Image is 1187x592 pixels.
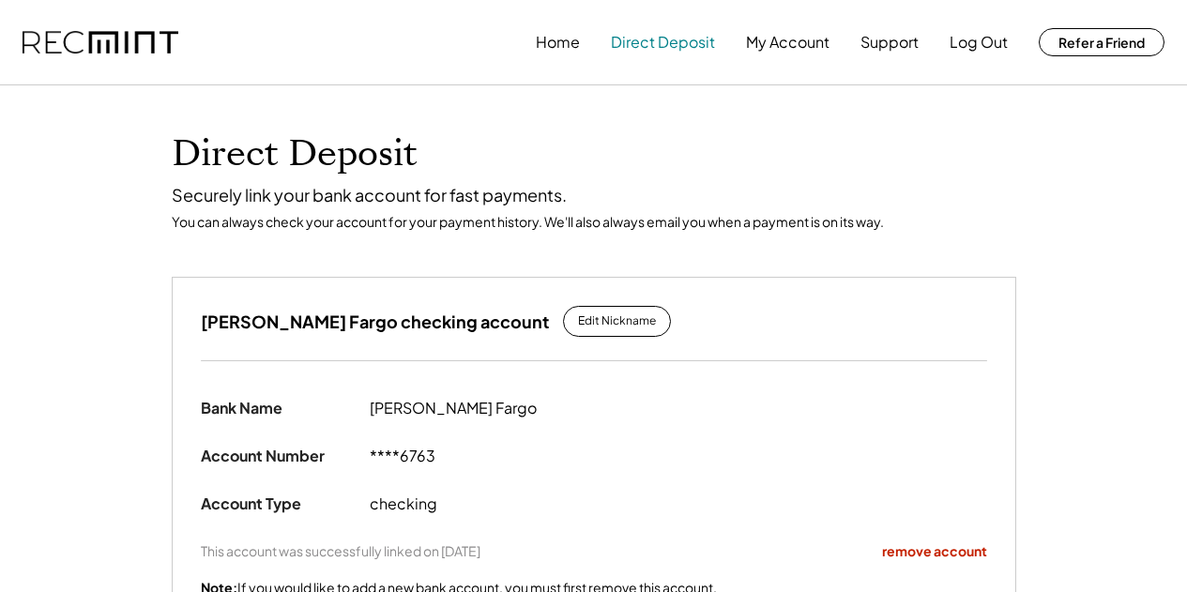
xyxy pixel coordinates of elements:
div: checking [370,494,595,514]
div: You can always check your account for your payment history. We'll also always email you when a pa... [172,213,1016,230]
button: Home [536,23,580,61]
button: My Account [746,23,829,61]
div: Securely link your bank account for fast payments. [172,184,1016,205]
div: Edit Nickname [578,313,656,329]
div: This account was successfully linked on [DATE] [201,542,480,559]
button: Direct Deposit [611,23,715,61]
button: Log Out [950,23,1008,61]
h1: Direct Deposit [172,132,1016,176]
img: recmint-logotype%403x.png [23,31,178,54]
div: remove account [882,542,987,561]
button: Refer a Friend [1039,28,1164,56]
div: [PERSON_NAME] Fargo [370,399,595,418]
div: Bank Name [201,399,370,418]
button: Support [860,23,919,61]
div: Account Type [201,494,370,514]
h3: [PERSON_NAME] Fargo checking account [201,311,549,332]
div: Account Number [201,447,370,466]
